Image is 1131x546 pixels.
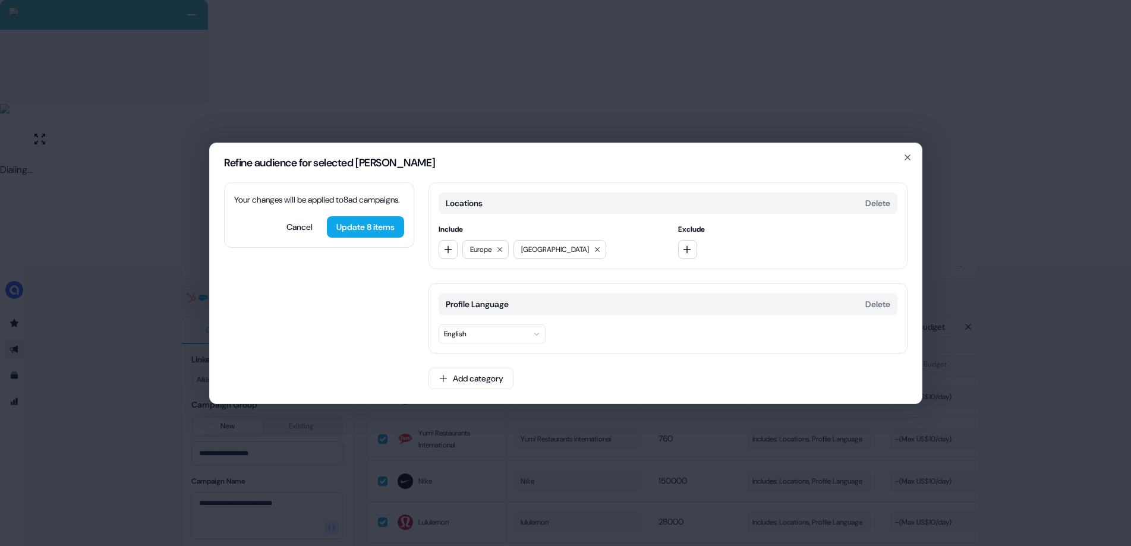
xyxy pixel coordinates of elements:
span: Locations [446,197,483,209]
button: Add category [429,368,513,389]
span: Your changes will be applied to 8 ad campaigns . [234,194,400,205]
h2: Refine audience for selected [PERSON_NAME] [224,157,908,168]
button: Cancel [277,216,322,238]
button: Update 8 items [327,216,404,238]
button: Delete [865,197,890,209]
span: Include [439,223,659,235]
span: Europe [470,244,492,255]
span: Profile Language [446,298,509,310]
button: English [439,324,546,343]
span: Exclude [678,223,897,235]
button: Delete [865,298,890,310]
span: [GEOGRAPHIC_DATA] [521,244,589,255]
